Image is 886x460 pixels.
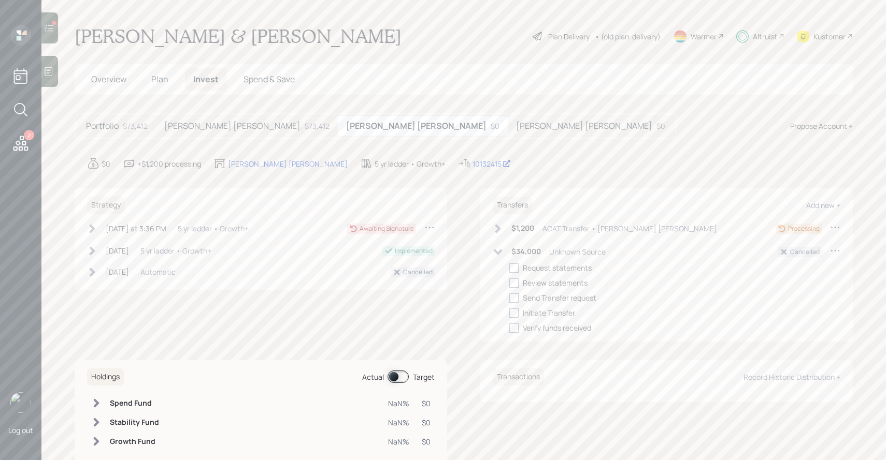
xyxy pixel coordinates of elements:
[110,418,159,427] h6: Stability Fund
[691,31,717,42] div: Warmer
[110,399,159,408] h6: Spend Fund
[137,158,201,169] div: +$1,200 processing
[813,31,846,42] div: Kustomer
[106,245,129,256] div: [DATE]
[595,31,661,42] div: • (old plan-delivery)
[91,73,126,85] span: Overview
[523,307,575,318] div: Initiate Transfer
[511,224,534,233] h6: $1,200
[228,158,348,169] div: [PERSON_NAME] [PERSON_NAME]
[244,73,295,85] span: Spend & Save
[523,262,592,273] div: Request statements
[123,121,148,131] div: $73,412
[375,158,446,169] div: 5 yr ladder • Growth+
[87,368,124,385] h6: Holdings
[753,31,777,42] div: Altruist
[140,245,211,256] div: 5 yr ladder • Growth+
[106,266,129,277] div: [DATE]
[516,121,652,131] h5: [PERSON_NAME] [PERSON_NAME]
[511,247,541,256] h6: $34,000
[388,417,409,428] div: NaN%
[388,398,409,409] div: NaN%
[548,31,590,42] div: Plan Delivery
[523,277,588,288] div: Review statements
[87,197,125,214] h6: Strategy
[413,372,435,382] div: Target
[102,158,110,169] div: $0
[806,200,840,210] div: Add new +
[493,197,532,214] h6: Transfers
[422,398,431,409] div: $0
[193,73,219,85] span: Invest
[164,121,301,131] h5: [PERSON_NAME] [PERSON_NAME]
[140,266,176,277] div: Automatic
[790,247,820,257] div: Cancelled
[422,436,431,447] div: $0
[656,121,665,131] div: $0
[86,121,119,131] h5: Portfolio
[542,223,717,234] div: ACAT Transfer • [PERSON_NAME] [PERSON_NAME]
[491,121,499,131] div: $0
[744,372,840,382] div: Record Historic Distribution +
[362,372,384,382] div: Actual
[10,392,31,413] img: sami-boghos-headshot.png
[523,292,596,303] div: Send Transfer request
[106,223,166,234] div: [DATE] at 3:36 PM
[360,224,414,233] div: Awaiting Signature
[178,223,249,234] div: 5 yr ladder • Growth+
[473,158,511,169] div: 10132415
[493,368,544,385] h6: Transactions
[305,121,330,131] div: $73,412
[346,121,487,131] h5: [PERSON_NAME] [PERSON_NAME]
[8,425,33,435] div: Log out
[422,417,431,428] div: $0
[388,436,409,447] div: NaN%
[790,121,853,131] div: Propose Account +
[395,246,433,256] div: Implemented
[523,322,591,333] div: Verify funds received
[549,246,606,257] div: Unknown Source
[788,224,820,233] div: Processing
[110,437,159,446] h6: Growth Fund
[75,25,402,48] h1: [PERSON_NAME] & [PERSON_NAME]
[24,130,34,140] div: 2
[151,73,168,85] span: Plan
[403,268,433,277] div: Cancelled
